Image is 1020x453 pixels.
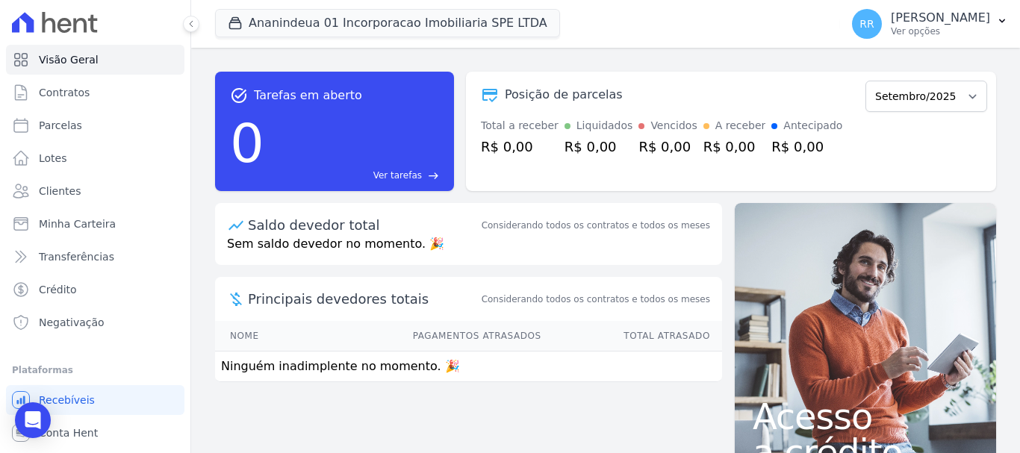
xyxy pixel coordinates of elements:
span: Visão Geral [39,52,99,67]
span: Parcelas [39,118,82,133]
a: Visão Geral [6,45,184,75]
a: Transferências [6,242,184,272]
div: Antecipado [783,118,842,134]
div: Saldo devedor total [248,215,479,235]
span: Principais devedores totais [248,289,479,309]
span: Ver tarefas [373,169,422,182]
a: Conta Hent [6,418,184,448]
p: [PERSON_NAME] [891,10,990,25]
div: R$ 0,00 [703,137,766,157]
span: Tarefas em aberto [254,87,362,104]
div: Open Intercom Messenger [15,402,51,438]
div: R$ 0,00 [481,137,559,157]
th: Total Atrasado [542,321,722,352]
p: Ver opções [891,25,990,37]
a: Ver tarefas east [270,169,439,182]
div: 0 [230,104,264,182]
span: Acesso [753,399,978,434]
span: task_alt [230,87,248,104]
a: Contratos [6,78,184,107]
div: Vencidos [650,118,697,134]
a: Parcelas [6,110,184,140]
a: Lotes [6,143,184,173]
button: Ananindeua 01 Incorporacao Imobiliaria SPE LTDA [215,9,560,37]
div: Plataformas [12,361,178,379]
th: Pagamentos Atrasados [305,321,541,352]
div: R$ 0,00 [565,137,633,157]
span: Lotes [39,151,67,166]
span: east [428,170,439,181]
td: Ninguém inadimplente no momento. 🎉 [215,352,722,382]
div: Posição de parcelas [505,86,623,104]
span: Clientes [39,184,81,199]
div: Liquidados [576,118,633,134]
span: Minha Carteira [39,216,116,231]
div: Total a receber [481,118,559,134]
a: Negativação [6,307,184,337]
span: Considerando todos os contratos e todos os meses [482,293,710,306]
span: Crédito [39,282,77,297]
th: Nome [215,321,305,352]
span: Negativação [39,315,105,330]
div: A receber [715,118,766,134]
a: Recebíveis [6,385,184,415]
a: Clientes [6,176,184,206]
span: Transferências [39,249,114,264]
p: Sem saldo devedor no momento. 🎉 [215,235,722,265]
span: Recebíveis [39,393,95,407]
a: Crédito [6,275,184,304]
div: R$ 0,00 [771,137,842,157]
a: Minha Carteira [6,209,184,239]
span: RR [859,19,874,29]
button: RR [PERSON_NAME] Ver opções [840,3,1020,45]
div: R$ 0,00 [638,137,697,157]
span: Conta Hent [39,425,98,440]
div: Considerando todos os contratos e todos os meses [482,219,710,232]
span: Contratos [39,85,90,100]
